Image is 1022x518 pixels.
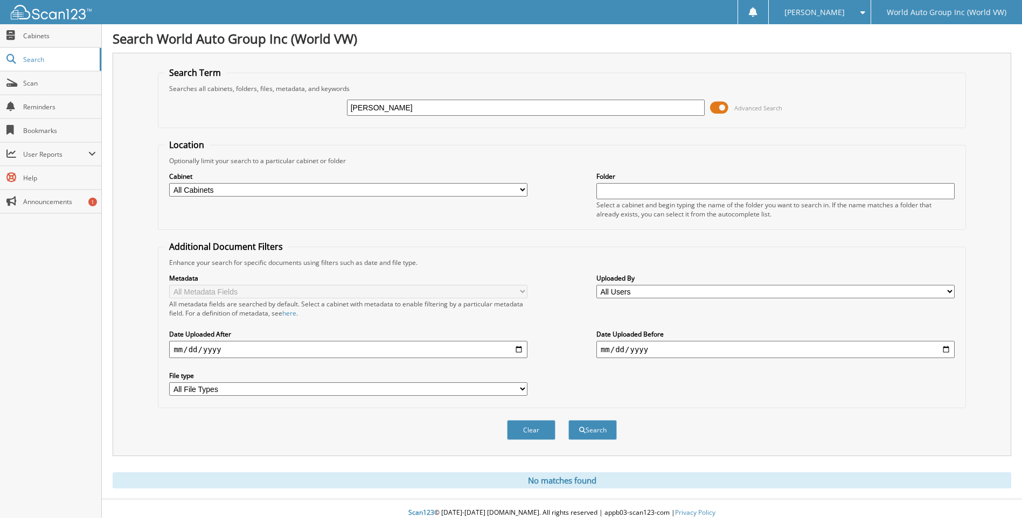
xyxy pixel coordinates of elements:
[596,172,955,181] label: Folder
[164,139,210,151] legend: Location
[23,31,96,40] span: Cabinets
[23,150,88,159] span: User Reports
[164,84,960,93] div: Searches all cabinets, folders, files, metadata, and keywords
[169,341,527,358] input: start
[408,508,434,517] span: Scan123
[164,67,226,79] legend: Search Term
[169,299,527,318] div: All metadata fields are searched by default. Select a cabinet with metadata to enable filtering b...
[784,9,845,16] span: [PERSON_NAME]
[169,371,527,380] label: File type
[88,198,97,206] div: 1
[23,126,96,135] span: Bookmarks
[568,420,617,440] button: Search
[11,5,92,19] img: scan123-logo-white.svg
[113,472,1011,488] div: No matches found
[23,197,96,206] span: Announcements
[169,172,527,181] label: Cabinet
[23,173,96,183] span: Help
[23,55,94,64] span: Search
[887,9,1006,16] span: World Auto Group Inc (World VW)
[507,420,555,440] button: Clear
[113,30,1011,47] h1: Search World Auto Group Inc (World VW)
[169,274,527,283] label: Metadata
[596,200,955,219] div: Select a cabinet and begin typing the name of the folder you want to search in. If the name match...
[675,508,715,517] a: Privacy Policy
[169,330,527,339] label: Date Uploaded After
[596,274,955,283] label: Uploaded By
[164,258,960,267] div: Enhance your search for specific documents using filters such as date and file type.
[164,241,288,253] legend: Additional Document Filters
[596,341,955,358] input: end
[23,79,96,88] span: Scan
[596,330,955,339] label: Date Uploaded Before
[734,104,782,112] span: Advanced Search
[164,156,960,165] div: Optionally limit your search to a particular cabinet or folder
[282,309,296,318] a: here
[23,102,96,111] span: Reminders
